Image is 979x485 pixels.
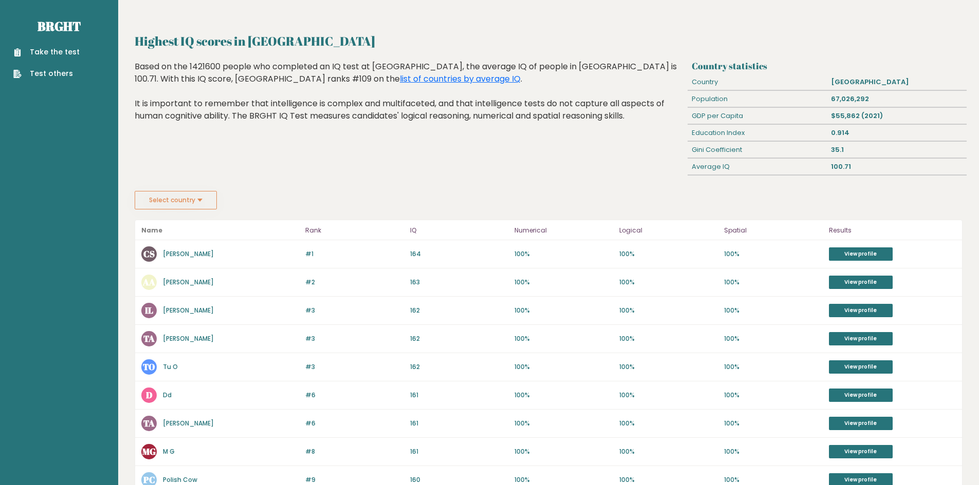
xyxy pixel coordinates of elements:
[142,445,156,457] text: MG
[619,475,718,484] p: 100%
[146,389,153,401] text: D
[135,32,963,50] h2: Highest IQ scores in [GEOGRAPHIC_DATA]
[135,191,217,209] button: Select country
[38,18,81,34] a: Brght
[827,159,967,175] div: 100.71
[410,224,509,237] p: IQ
[163,278,214,286] a: [PERSON_NAME]
[514,334,613,343] p: 100%
[410,475,509,484] p: 160
[514,224,613,237] p: Numerical
[724,475,823,484] p: 100%
[514,391,613,400] p: 100%
[724,362,823,372] p: 100%
[410,306,509,315] p: 162
[305,249,404,259] p: #1
[827,91,967,107] div: 67,026,292
[724,447,823,456] p: 100%
[163,249,214,258] a: [PERSON_NAME]
[305,419,404,428] p: #6
[514,419,613,428] p: 100%
[163,306,214,315] a: [PERSON_NAME]
[305,362,404,372] p: #3
[724,249,823,259] p: 100%
[827,125,967,141] div: 0.914
[619,306,718,315] p: 100%
[305,224,404,237] p: Rank
[410,447,509,456] p: 161
[619,362,718,372] p: 100%
[514,278,613,287] p: 100%
[619,278,718,287] p: 100%
[724,334,823,343] p: 100%
[143,333,155,344] text: TA
[827,74,967,90] div: [GEOGRAPHIC_DATA]
[724,391,823,400] p: 100%
[143,248,155,260] text: CS
[514,249,613,259] p: 100%
[141,226,162,235] b: Name
[829,224,956,237] p: Results
[143,361,155,373] text: TO
[688,125,827,141] div: Education Index
[688,91,827,107] div: Population
[163,419,214,428] a: [PERSON_NAME]
[13,47,80,57] a: Take the test
[163,475,197,484] a: Polish Cow
[410,362,509,372] p: 162
[305,306,404,315] p: #3
[692,61,963,71] h3: Country statistics
[514,306,613,315] p: 100%
[829,417,893,430] a: View profile
[827,108,967,124] div: $55,862 (2021)
[829,247,893,261] a: View profile
[688,108,827,124] div: GDP per Capita
[410,334,509,343] p: 162
[305,475,404,484] p: #9
[13,68,80,79] a: Test others
[827,142,967,158] div: 35.1
[724,278,823,287] p: 100%
[619,447,718,456] p: 100%
[142,276,155,288] text: AA
[163,334,214,343] a: [PERSON_NAME]
[410,249,509,259] p: 164
[619,419,718,428] p: 100%
[145,304,153,316] text: IL
[829,276,893,289] a: View profile
[514,362,613,372] p: 100%
[829,332,893,345] a: View profile
[688,159,827,175] div: Average IQ
[305,447,404,456] p: #8
[163,447,175,456] a: M G
[305,278,404,287] p: #2
[619,391,718,400] p: 100%
[410,391,509,400] p: 161
[829,445,893,458] a: View profile
[688,142,827,158] div: Gini Coefficient
[410,419,509,428] p: 161
[305,334,404,343] p: #3
[619,224,718,237] p: Logical
[688,74,827,90] div: Country
[305,391,404,400] p: #6
[724,306,823,315] p: 100%
[829,360,893,374] a: View profile
[410,278,509,287] p: 163
[143,417,155,429] text: TA
[135,61,684,138] div: Based on the 1421600 people who completed an IQ test at [GEOGRAPHIC_DATA], the average IQ of peop...
[829,389,893,402] a: View profile
[514,475,613,484] p: 100%
[400,73,521,85] a: list of countries by average IQ
[163,362,178,371] a: Tu O
[514,447,613,456] p: 100%
[619,249,718,259] p: 100%
[724,224,823,237] p: Spatial
[619,334,718,343] p: 100%
[163,391,172,399] a: Dd
[829,304,893,317] a: View profile
[724,419,823,428] p: 100%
